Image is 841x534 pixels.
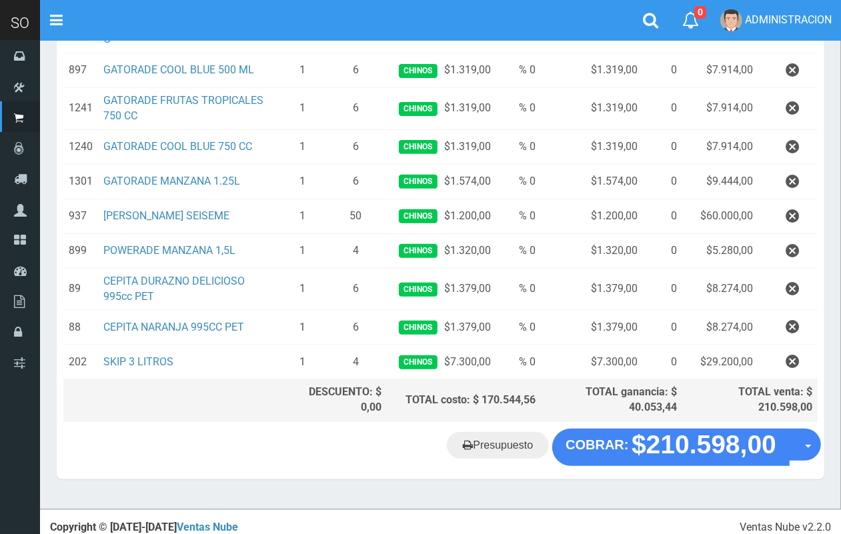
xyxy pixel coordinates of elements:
[103,321,244,333] a: CEPITA NARANJA 995CC PET
[682,268,759,310] td: $8.274,00
[103,63,254,76] a: GATORADE COOL BLUE 500 ML
[496,129,542,164] td: % 0
[643,53,682,88] td: 0
[325,129,387,164] td: 6
[387,199,496,233] td: $1.200,00
[496,310,542,345] td: % 0
[496,233,542,268] td: % 0
[103,209,229,222] a: [PERSON_NAME] SEISEME
[325,53,387,88] td: 6
[541,310,642,345] td: $1.379,00
[387,310,496,345] td: $1.379,00
[643,164,682,199] td: 0
[399,140,437,154] span: Chinos
[688,385,812,415] div: TOTAL venta: $ 210.598,00
[281,164,325,199] td: 1
[643,345,682,379] td: 0
[103,175,240,187] a: GATORADE MANZANA 1.25L
[682,310,759,345] td: $8.274,00
[103,140,252,153] a: GATORADE COOL BLUE 750 CC
[281,88,325,130] td: 1
[63,199,98,233] td: 937
[541,233,642,268] td: $1.320,00
[643,129,682,164] td: 0
[387,88,496,130] td: $1.319,00
[399,64,437,78] span: Chinos
[447,432,549,459] a: Presupuesto
[541,345,642,379] td: $7.300,00
[63,164,98,199] td: 1301
[541,88,642,130] td: $1.319,00
[682,53,759,88] td: $7.914,00
[682,199,759,233] td: $60.000,00
[682,345,759,379] td: $29.200,00
[496,268,542,310] td: % 0
[541,53,642,88] td: $1.319,00
[643,310,682,345] td: 0
[103,355,173,368] a: SKIP 3 LITROS
[103,94,263,122] a: GATORADE FRUTAS TROPICALES 750 CC
[281,233,325,268] td: 1
[281,199,325,233] td: 1
[643,268,682,310] td: 0
[496,345,542,379] td: % 0
[682,129,759,164] td: $7.914,00
[541,199,642,233] td: $1.200,00
[643,233,682,268] td: 0
[325,233,387,268] td: 4
[541,268,642,310] td: $1.379,00
[281,268,325,310] td: 1
[325,310,387,345] td: 6
[541,164,642,199] td: $1.574,00
[63,233,98,268] td: 899
[387,268,496,310] td: $1.379,00
[63,88,98,130] td: 1241
[399,102,437,116] span: Chinos
[63,310,98,345] td: 88
[552,429,790,466] button: COBRAR: $210.598,00
[643,88,682,130] td: 0
[177,521,238,533] a: Ventas Nube
[720,9,742,31] img: User Image
[387,345,496,379] td: $7.300,00
[399,355,437,369] span: Chinos
[399,209,437,223] span: Chinos
[541,129,642,164] td: $1.319,00
[63,345,98,379] td: 202
[63,268,98,310] td: 89
[632,430,776,459] strong: $210.598,00
[496,199,542,233] td: % 0
[392,393,536,408] div: TOTAL costo: $ 170.544,56
[682,164,759,199] td: $9.444,00
[325,88,387,130] td: 6
[694,6,706,19] span: 0
[325,164,387,199] td: 6
[281,129,325,164] td: 1
[643,199,682,233] td: 0
[387,53,496,88] td: $1.319,00
[682,233,759,268] td: $5.280,00
[325,268,387,310] td: 6
[399,283,437,297] span: Chinos
[281,310,325,345] td: 1
[325,345,387,379] td: 4
[566,437,628,452] strong: COBRAR:
[387,233,496,268] td: $1.320,00
[496,53,542,88] td: % 0
[63,129,98,164] td: 1240
[63,53,98,88] td: 897
[103,244,235,257] a: POWERADE MANZANA 1,5L
[281,53,325,88] td: 1
[103,275,245,303] a: CEPITA DURAZNO DELICIOSO 995cc PET
[286,385,382,415] div: DESCUENTO: $ 0,00
[745,13,832,26] span: ADMINISTRACION
[387,129,496,164] td: $1.319,00
[682,88,759,130] td: $7.914,00
[496,88,542,130] td: % 0
[281,345,325,379] td: 1
[387,164,496,199] td: $1.574,00
[399,244,437,258] span: Chinos
[325,199,387,233] td: 50
[399,321,437,335] span: Chinos
[546,385,676,415] div: TOTAL ganancia: $ 40.053,44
